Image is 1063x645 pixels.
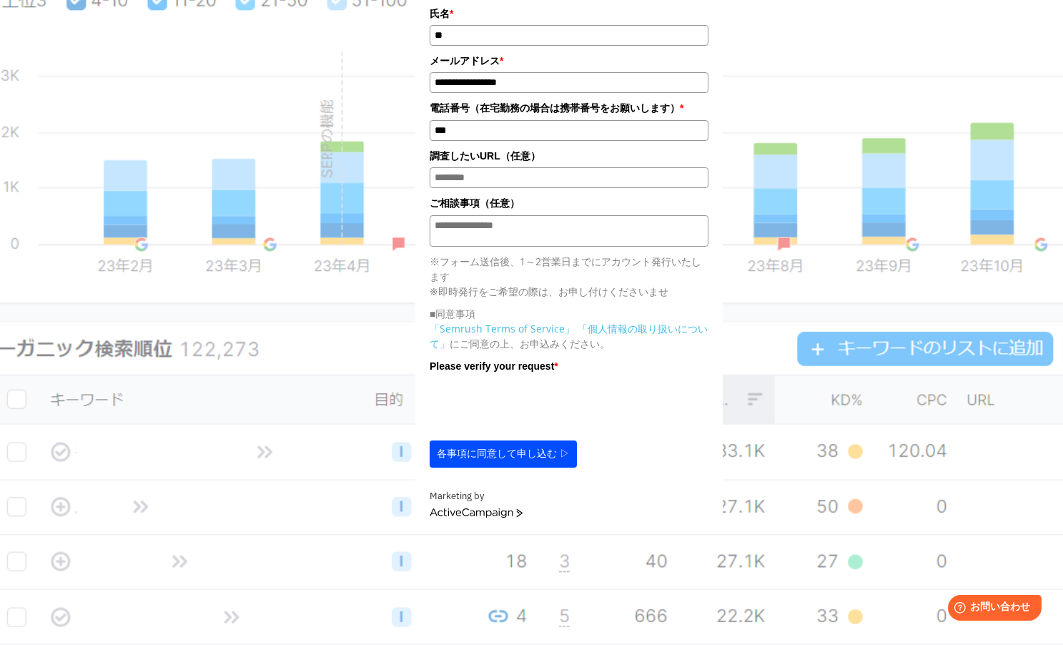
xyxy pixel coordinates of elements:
[430,322,708,350] a: 「個人情報の取り扱いについて」
[430,378,647,433] iframe: reCAPTCHA
[430,100,708,116] label: 電話番号（在宅勤務の場合は携帯番号をお願いします）
[430,306,708,321] p: ■同意事項
[936,589,1047,629] iframe: Help widget launcher
[430,321,708,351] p: にご同意の上、お申込みください。
[430,195,708,211] label: ご相談事項（任意）
[430,440,577,468] button: 各事項に同意して申し込む ▷
[430,322,575,335] a: 「Semrush Terms of Service」
[430,53,708,69] label: メールアドレス
[430,6,708,21] label: 氏名
[430,489,708,504] div: Marketing by
[430,254,708,299] p: ※フォーム送信後、1～2営業日までにアカウント発行いたします ※即時発行をご希望の際は、お申し付けくださいませ
[430,148,708,164] label: 調査したいURL（任意）
[430,358,708,374] label: Please verify your request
